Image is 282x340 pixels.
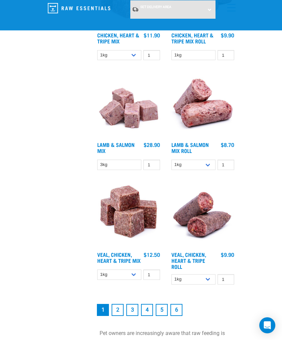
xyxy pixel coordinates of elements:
[96,72,162,138] img: 1029 Lamb Salmon Mix 01
[170,72,236,138] img: 1261 Lamb Salmon Roll 01
[144,32,160,38] div: $11.90
[171,33,214,42] a: Chicken, Heart & Tripe Mix Roll
[140,5,171,9] span: Set Delivery Area
[48,3,110,13] img: Raw Essentials Logo
[259,317,275,333] div: Open Intercom Messenger
[218,160,234,170] input: 1
[97,253,141,262] a: Veal, Chicken, Heart & Tripe Mix
[218,274,234,285] input: 1
[221,142,234,148] div: $8.70
[144,251,160,258] div: $12.50
[141,304,153,316] a: Goto page 4
[221,32,234,38] div: $9.90
[97,304,109,316] a: Page 1
[221,251,234,258] div: $9.90
[112,304,124,316] a: Goto page 2
[126,304,138,316] a: Goto page 3
[96,182,162,248] img: Veal Chicken Heart Tripe Mix 01
[97,33,139,42] a: Chicken, Heart & Tripe Mix
[97,143,135,152] a: Lamb & Salmon Mix
[171,253,206,268] a: Veal, Chicken, Heart & Tripe Roll
[218,50,234,60] input: 1
[171,143,209,152] a: Lamb & Salmon Mix Roll
[132,7,139,12] img: van-moving.png
[144,142,160,148] div: $28.90
[143,50,160,60] input: 1
[96,303,236,317] nav: pagination
[170,304,182,316] a: Goto page 6
[143,160,160,170] input: 1
[170,182,236,248] img: 1263 Chicken Organ Roll 02
[143,270,160,280] input: 1
[156,304,168,316] a: Goto page 5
